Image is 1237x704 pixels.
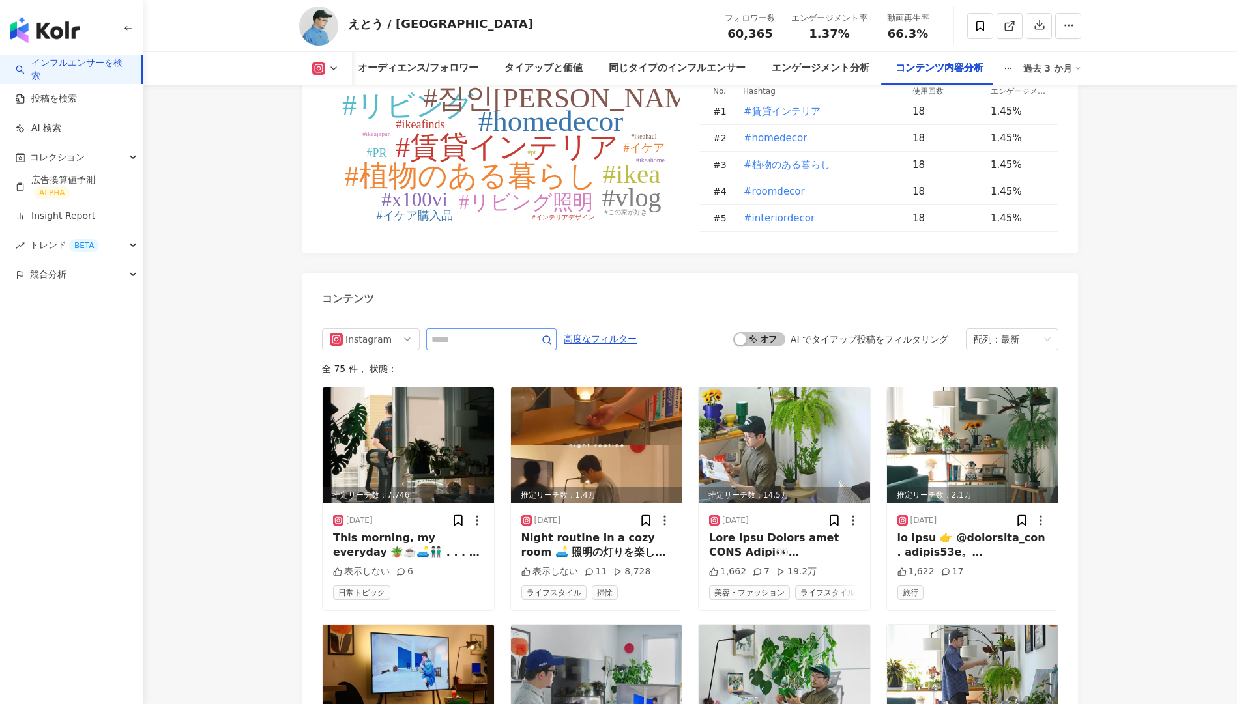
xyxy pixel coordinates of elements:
[991,184,1045,199] div: 1.45%
[722,515,749,526] div: [DATE]
[743,98,821,124] button: #賃貸インテリア
[511,387,682,503] div: post-image推定リーチ数：1.4万
[16,57,131,82] a: searchインフルエンサーを検索
[709,585,790,600] span: 美容・ファッション
[323,487,494,503] div: 推定リーチ数：7,746
[527,148,536,156] tspan: #pr
[511,387,682,503] img: post-image
[897,531,1048,560] div: lo ipsu 👉 @dolorsita_con . adipis53e。 seddoeiusmo✈️ temporincididuntutlabo。 etdoloremagnaaliquaen...
[713,131,733,145] div: # 2
[980,98,1058,125] td: 1.45%
[897,585,924,600] span: 旅行
[624,141,665,154] tspan: #イケア
[603,159,661,189] tspan: #ikea
[605,208,647,216] tspan: #この家が好き
[743,178,806,204] button: #roomdecor
[521,585,587,600] span: ライフスタイル
[733,125,902,152] td: #homedecor
[744,131,807,145] span: #homedecor
[974,329,1039,350] div: 配列：最新
[362,130,390,137] tspan: #ikeajapan
[991,104,1045,119] div: 1.45%
[699,387,870,503] img: post-image
[883,12,933,25] div: 動画再生率
[743,125,808,151] button: #homedecor
[534,515,561,526] div: [DATE]
[16,92,77,106] a: 投稿を検索
[733,152,902,178] td: #植物のある暮らし
[396,118,445,131] tspan: #ikeafinds
[887,387,1058,503] div: post-image推定リーチ数：2.1万
[713,211,733,225] div: # 5
[733,98,902,125] td: #賃貸インテリア
[322,363,1058,374] div: 全 75 件 ， 状態：
[700,84,733,98] th: No.
[299,7,338,46] img: KOL Avatar
[725,12,776,25] div: フォロワー数
[744,184,805,199] span: #roomdecor
[791,334,948,345] div: AI でタイアップ投稿をフィルタリング
[377,209,453,222] tspan: #イケア購入品
[980,152,1058,178] td: 1.45%
[348,16,533,32] div: えとう / [GEOGRAPHIC_DATA]
[521,531,672,560] div: Night routine in a cozy room 🛋️ 照明の灯りを楽しみながら過ごす夜のルーティン。 どんな旅をしても、やっぱり家が落ち着く。 . . . . . . #ikea #m...
[532,214,594,221] tspan: #インテリアデザイン
[504,61,583,76] div: タイアップと価値
[602,183,661,212] tspan: #vlog
[1023,58,1082,79] div: 過去 3 か月
[30,260,66,289] span: 競合分析
[941,565,964,578] div: 17
[743,205,815,231] button: #interiordecor
[381,188,448,211] tspan: #x100vi
[322,292,374,306] div: コンテンツ
[632,133,657,140] tspan: #ikeahaul
[16,174,132,200] a: 広告換算値予測ALPHA
[342,90,474,122] tspan: #リビング
[396,565,413,578] div: 6
[609,61,746,76] div: 同じタイプのインフルエンサー
[991,131,1045,145] div: 1.45%
[912,158,980,172] div: 18
[980,125,1058,152] td: 1.45%
[991,211,1045,225] div: 1.45%
[366,147,386,160] tspan: #PR
[585,565,607,578] div: 11
[743,152,831,178] button: #植物のある暮らし
[478,105,623,137] tspan: #homedecor
[16,210,95,223] a: Insight Report
[10,17,80,43] img: logo
[344,160,597,192] tspan: #植物のある暮らし
[713,104,733,119] div: # 1
[980,84,1058,98] th: エンゲージメント率
[323,387,494,503] div: post-image推定リーチ数：7,746
[323,387,494,503] img: post-image
[912,184,980,199] div: 18
[776,565,817,578] div: 19.2万
[980,205,1058,232] td: 1.45%
[16,122,61,135] a: AI 検索
[333,565,390,578] div: 表示しない
[333,585,390,600] span: 日常トピック
[980,178,1058,205] td: 1.45%
[912,131,980,145] div: 18
[733,178,902,205] td: #roomdecor
[772,61,869,76] div: エンゲージメント分析
[592,585,618,600] span: 掃除
[699,387,870,503] div: post-image推定リーチ数：14.5万
[345,329,388,350] div: Instagram
[346,515,373,526] div: [DATE]
[423,83,716,113] tspan: #집인[PERSON_NAME]
[887,487,1058,503] div: 推定リーチ数：2.1万
[709,565,746,578] div: 1,662
[991,158,1045,172] div: 1.45%
[358,61,478,76] div: オーディエンス/フォロワー
[809,27,849,40] span: 1.37%
[727,27,772,40] span: 60,365
[30,231,99,260] span: トレンド
[902,84,980,98] th: 使用回数
[753,565,770,578] div: 7
[895,61,983,76] div: コンテンツ内容分析
[333,531,484,560] div: This morning, my everyday 🪴☕️🛋️👬🏻 . . . . . . #x100vi #fujifilm_xserie #色に恋する富士フイルム #賃貸インテリア #リビン...
[733,84,902,98] th: Hashtag
[564,329,637,350] span: 高度なフィルター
